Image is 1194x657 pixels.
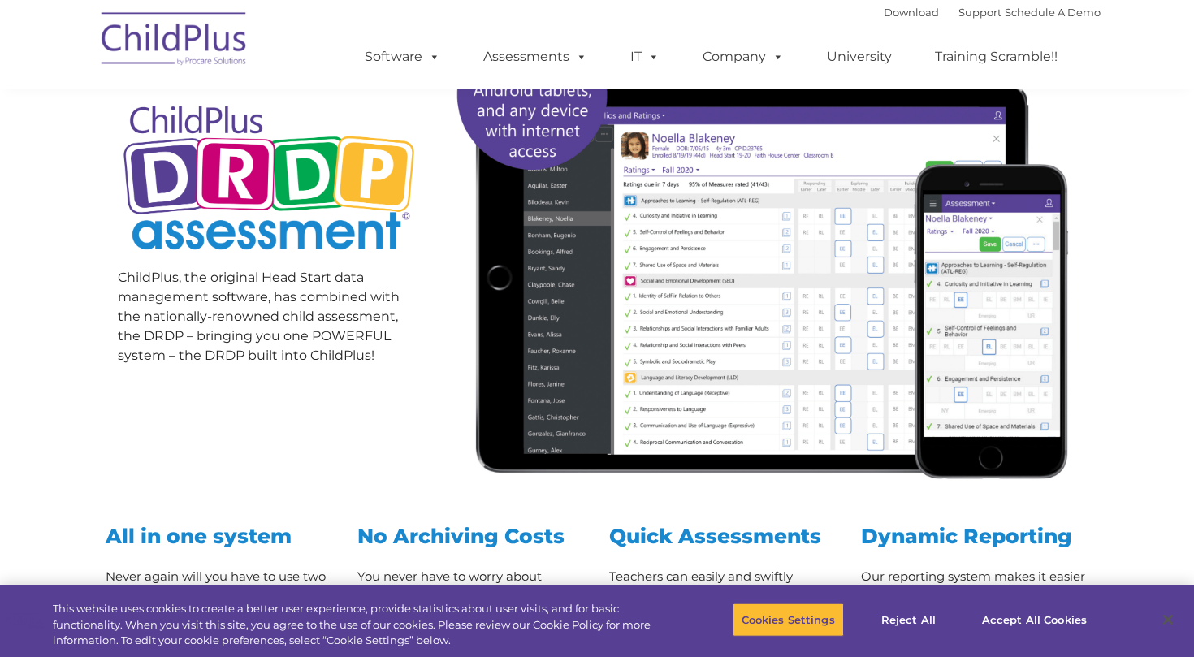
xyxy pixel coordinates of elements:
[118,88,421,272] img: Copyright - DRDP Logo
[858,603,959,637] button: Reject All
[958,6,1001,19] a: Support
[686,41,800,73] a: Company
[861,524,1072,548] span: Dynamic Reporting
[445,6,1076,490] img: All-devices
[614,41,676,73] a: IT
[884,6,939,19] a: Download
[919,41,1074,73] a: Training Scramble!!
[1005,6,1101,19] a: Schedule A Demo
[106,524,292,548] span: All in one system
[733,603,844,637] button: Cookies Settings
[348,41,456,73] a: Software
[118,270,400,363] span: ChildPlus, the original Head Start data management software, has combined with the nationally-ren...
[357,524,565,548] span: No Archiving Costs
[609,524,821,548] span: Quick Assessments
[53,601,657,649] div: This website uses cookies to create a better user experience, provide statistics about user visit...
[1150,602,1186,638] button: Close
[811,41,908,73] a: University
[93,1,256,82] img: ChildPlus by Procare Solutions
[467,41,603,73] a: Assessments
[884,6,1101,19] font: |
[973,603,1096,637] button: Accept All Cookies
